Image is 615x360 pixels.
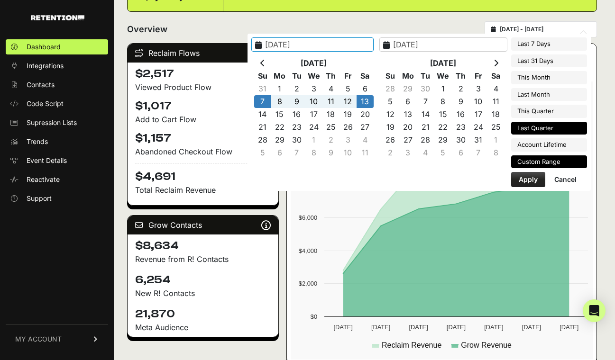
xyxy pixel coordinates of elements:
td: 15 [271,108,288,121]
a: Contacts [6,77,108,92]
td: 25 [322,121,340,134]
td: 13 [399,108,417,121]
td: 5 [340,82,357,95]
td: 28 [254,134,271,146]
a: MY ACCOUNT [6,324,108,353]
td: 4 [357,134,374,146]
td: 4 [322,82,340,95]
h4: $2,517 [135,66,271,81]
td: 5 [434,146,452,159]
h4: 21,870 [135,306,271,322]
th: Mo [399,70,417,82]
td: 28 [382,82,399,95]
button: Cancel [547,172,584,187]
td: 6 [357,82,374,95]
td: 2 [452,82,469,95]
td: 9 [322,146,340,159]
td: 6 [399,95,417,108]
span: Contacts [27,80,55,90]
td: 21 [254,121,271,134]
text: $6,000 [299,214,317,221]
a: Dashboard [6,39,108,54]
td: 17 [305,108,322,121]
td: 26 [340,121,357,134]
td: 10 [469,95,487,108]
span: Dashboard [27,42,61,52]
td: 4 [417,146,434,159]
td: 8 [305,146,322,159]
li: Last 31 Days [511,54,587,68]
a: Integrations [6,58,108,73]
td: 1 [305,134,322,146]
text: [DATE] [484,324,503,331]
th: Th [452,70,469,82]
text: $4,000 [299,247,317,254]
td: 8 [271,95,288,108]
td: 29 [271,134,288,146]
li: This Month [511,71,587,84]
td: 16 [452,108,469,121]
a: Trends [6,134,108,149]
th: Tu [288,70,305,82]
td: 1 [487,134,505,146]
th: Sa [487,70,505,82]
a: Supression Lists [6,115,108,130]
td: 14 [417,108,434,121]
th: We [434,70,452,82]
div: Add to Cart Flow [135,114,271,125]
th: Mo [271,70,288,82]
text: $2,000 [299,280,317,287]
span: Supression Lists [27,118,77,127]
th: Fr [469,70,487,82]
td: 10 [305,95,322,108]
text: $0 [310,313,317,320]
span: MY ACCOUNT [15,334,62,344]
text: Reclaim Revenue [382,341,441,349]
h4: $1,017 [135,99,271,114]
td: 8 [487,146,505,159]
td: 5 [254,146,271,159]
span: Integrations [27,61,64,71]
a: Support [6,191,108,206]
td: 27 [357,121,374,134]
text: [DATE] [371,324,390,331]
div: Meta Audience [135,322,271,333]
li: Last 7 Days [511,37,587,51]
th: Tu [417,70,434,82]
span: Code Script [27,99,64,108]
td: 11 [487,95,505,108]
img: Retention.com [31,15,84,20]
td: 10 [340,146,357,159]
td: 2 [288,82,305,95]
td: 1 [434,82,452,95]
td: 30 [452,134,469,146]
a: Reactivate [6,172,108,187]
td: 1 [271,82,288,95]
td: 23 [452,121,469,134]
td: 26 [382,134,399,146]
td: 11 [322,95,340,108]
span: Support [27,194,52,203]
li: This Quarter [511,105,587,118]
text: [DATE] [522,324,541,331]
th: Fr [340,70,357,82]
td: 3 [469,82,487,95]
div: Reclaim Flows [128,44,278,63]
td: 18 [322,108,340,121]
p: New R! Contacts [135,288,271,299]
text: [DATE] [333,324,352,331]
td: 12 [382,108,399,121]
li: Last Quarter [511,122,587,135]
td: 16 [288,108,305,121]
h4: $4,691 [135,163,271,184]
td: 15 [434,108,452,121]
button: Apply [511,172,545,187]
td: 12 [340,95,357,108]
td: 2 [382,146,399,159]
td: 30 [288,134,305,146]
a: Event Details [6,153,108,168]
h4: 6,254 [135,272,271,288]
td: 18 [487,108,505,121]
h4: $1,157 [135,131,271,146]
p: Revenue from R! Contacts [135,253,271,265]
